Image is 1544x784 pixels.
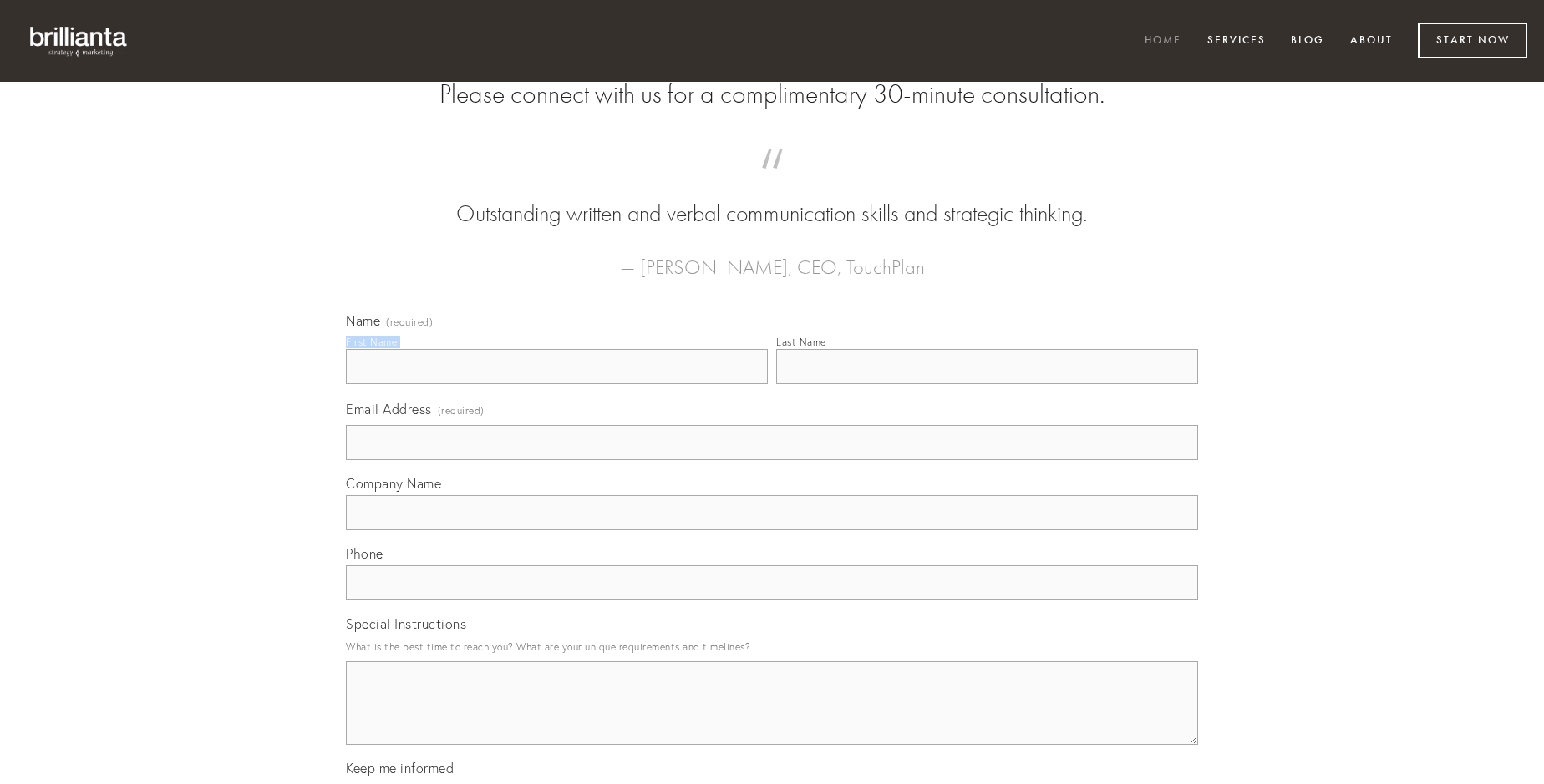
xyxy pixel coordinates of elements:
[346,615,466,632] span: Special Instructions
[346,312,380,329] span: Name
[386,317,433,327] span: (required)
[346,545,383,562] span: Phone
[1418,23,1527,58] a: Start Now
[346,336,397,348] div: First Name
[1339,28,1404,55] a: About
[438,399,485,422] span: (required)
[373,165,1171,230] blockquote: Outstanding written and verbal communication skills and strategic thinking.
[1280,28,1335,55] a: Blog
[776,336,826,348] div: Last Name
[346,475,441,492] span: Company Name
[1134,28,1192,55] a: Home
[346,401,432,417] span: Email Address
[373,230,1171,284] figcaption: — [PERSON_NAME], CEO, TouchPlan
[1196,28,1277,55] a: Services
[373,165,1171,198] span: “
[17,17,142,65] img: brillianta - research, strategy, marketing
[346,760,454,776] span: Keep me informed
[346,635,1198,658] p: What is the best time to reach you? What are your unique requirements and timelines?
[346,78,1198,110] h2: Please connect with us for a complimentary 30-minute consultation.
